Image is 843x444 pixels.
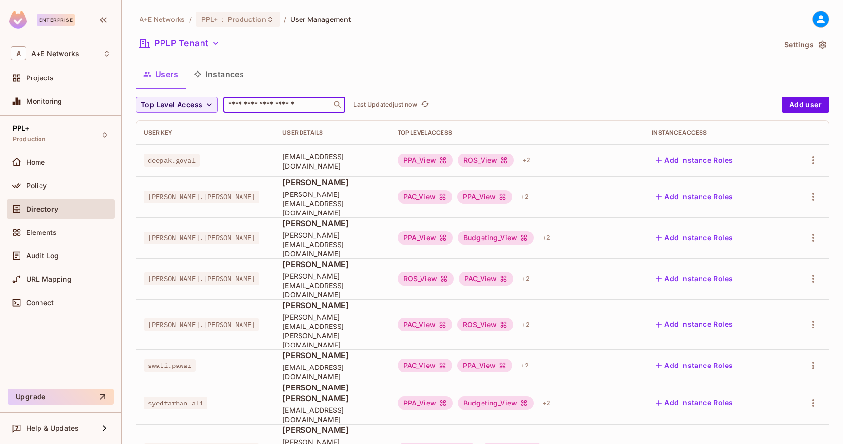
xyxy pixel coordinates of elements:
span: [PERSON_NAME].[PERSON_NAME] [144,318,259,331]
span: Click to refresh data [417,99,431,111]
span: [PERSON_NAME] [282,218,381,229]
span: Connect [26,299,54,307]
button: Top Level Access [136,97,218,113]
div: PPA_View [457,190,512,204]
span: syedfarhan.ali [144,397,207,409]
div: PPA_View [398,231,453,245]
span: [EMAIL_ADDRESS][DOMAIN_NAME] [282,405,381,424]
button: Add user [782,97,829,113]
div: + 2 [539,230,554,246]
span: [PERSON_NAME][EMAIL_ADDRESS][PERSON_NAME][DOMAIN_NAME] [282,312,381,349]
div: User Key [144,129,267,136]
span: Workspace: A+E Networks [31,50,79,58]
button: Add Instance Roles [652,317,737,332]
button: Users [136,62,186,86]
div: ROS_View [457,318,513,331]
div: PAC_View [398,190,452,204]
span: Monitoring [26,97,62,105]
span: : [221,16,224,23]
button: PPLP Tenant [136,36,223,51]
div: Budgeting_View [458,396,534,410]
button: Instances [186,62,252,86]
span: User Management [290,15,351,24]
span: [EMAIL_ADDRESS][DOMAIN_NAME] [282,363,381,381]
span: [PERSON_NAME][EMAIL_ADDRESS][DOMAIN_NAME] [282,271,381,299]
span: A [11,46,26,60]
div: ROS_View [398,272,454,286]
span: [PERSON_NAME] [PERSON_NAME] [282,382,381,404]
div: + 2 [518,317,534,332]
span: Production [13,135,46,143]
span: Production [228,15,266,24]
div: Instance Access [652,129,777,136]
span: [PERSON_NAME] [282,425,381,435]
span: Projects [26,74,54,82]
div: + 2 [517,358,533,373]
span: PPL+ [13,124,30,132]
span: deepak.goyal [144,154,200,167]
div: PPA_View [457,359,512,372]
span: [PERSON_NAME][EMAIL_ADDRESS][DOMAIN_NAME] [282,231,381,258]
span: [EMAIL_ADDRESS][DOMAIN_NAME] [282,152,381,171]
div: Budgeting_View [458,231,534,245]
div: Enterprise [37,14,75,26]
button: Add Instance Roles [652,395,737,411]
span: [PERSON_NAME].[PERSON_NAME] [144,191,259,203]
span: [PERSON_NAME].[PERSON_NAME] [144,232,259,244]
div: PPA_View [398,154,453,167]
p: Last Updated just now [353,101,417,109]
span: Directory [26,205,58,213]
button: Add Instance Roles [652,230,737,246]
div: User Details [282,129,381,136]
button: Add Instance Roles [652,358,737,373]
li: / [189,15,192,24]
span: Help & Updates [26,425,79,432]
span: Audit Log [26,252,59,260]
img: SReyMgAAAABJRU5ErkJggg== [9,11,27,29]
span: Policy [26,182,47,190]
div: PAC_View [459,272,513,286]
button: refresh [419,99,431,111]
li: / [284,15,286,24]
div: PAC_View [398,359,452,372]
button: Upgrade [8,389,114,405]
span: swati.pawar [144,359,196,372]
span: [PERSON_NAME] [282,259,381,270]
span: the active workspace [140,15,185,24]
span: URL Mapping [26,275,72,283]
button: Settings [781,37,829,53]
span: [PERSON_NAME] [282,350,381,361]
button: Add Instance Roles [652,189,737,205]
div: + 2 [518,271,534,287]
span: refresh [421,100,429,110]
button: Add Instance Roles [652,271,737,287]
button: Add Instance Roles [652,153,737,168]
div: PAC_View [398,318,452,331]
div: PPA_View [398,396,453,410]
div: + 2 [519,153,534,168]
span: Elements [26,229,57,236]
div: ROS_View [458,154,514,167]
span: [PERSON_NAME] [282,300,381,310]
span: Top Level Access [141,99,202,111]
div: + 2 [539,395,554,411]
div: Top Level Access [398,129,637,136]
span: PPL+ [201,15,218,24]
div: + 2 [517,189,533,205]
span: [PERSON_NAME] [282,177,381,188]
span: [PERSON_NAME].[PERSON_NAME] [144,272,259,285]
span: [PERSON_NAME][EMAIL_ADDRESS][DOMAIN_NAME] [282,190,381,217]
span: Home [26,158,45,166]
